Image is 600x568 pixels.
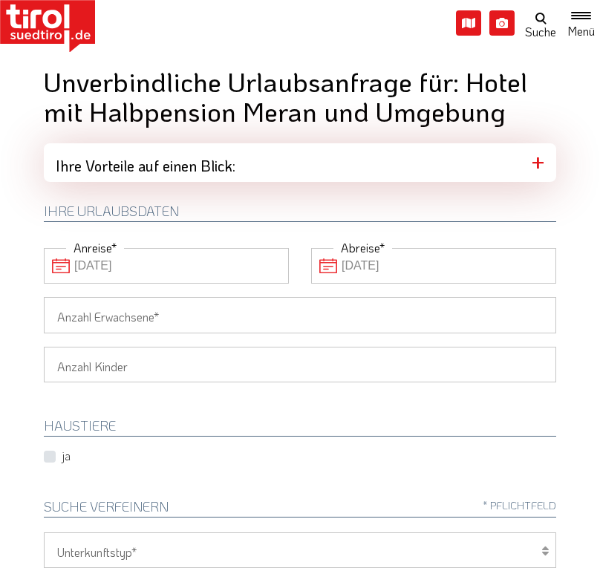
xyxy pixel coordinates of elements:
i: Karte öffnen [456,10,481,36]
h2: Suche verfeinern [44,500,556,518]
i: Fotogalerie [489,10,515,36]
label: ja [62,448,71,464]
h1: Unverbindliche Urlaubsanfrage für: Hotel mit Halbpension Meran und Umgebung [44,67,556,125]
h2: HAUSTIERE [44,419,556,437]
h2: Ihre Urlaubsdaten [44,204,556,222]
button: Toggle navigation [562,9,600,37]
span: * Pflichtfeld [483,500,556,511]
div: Ihre Vorteile auf einen Blick: [44,143,556,182]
